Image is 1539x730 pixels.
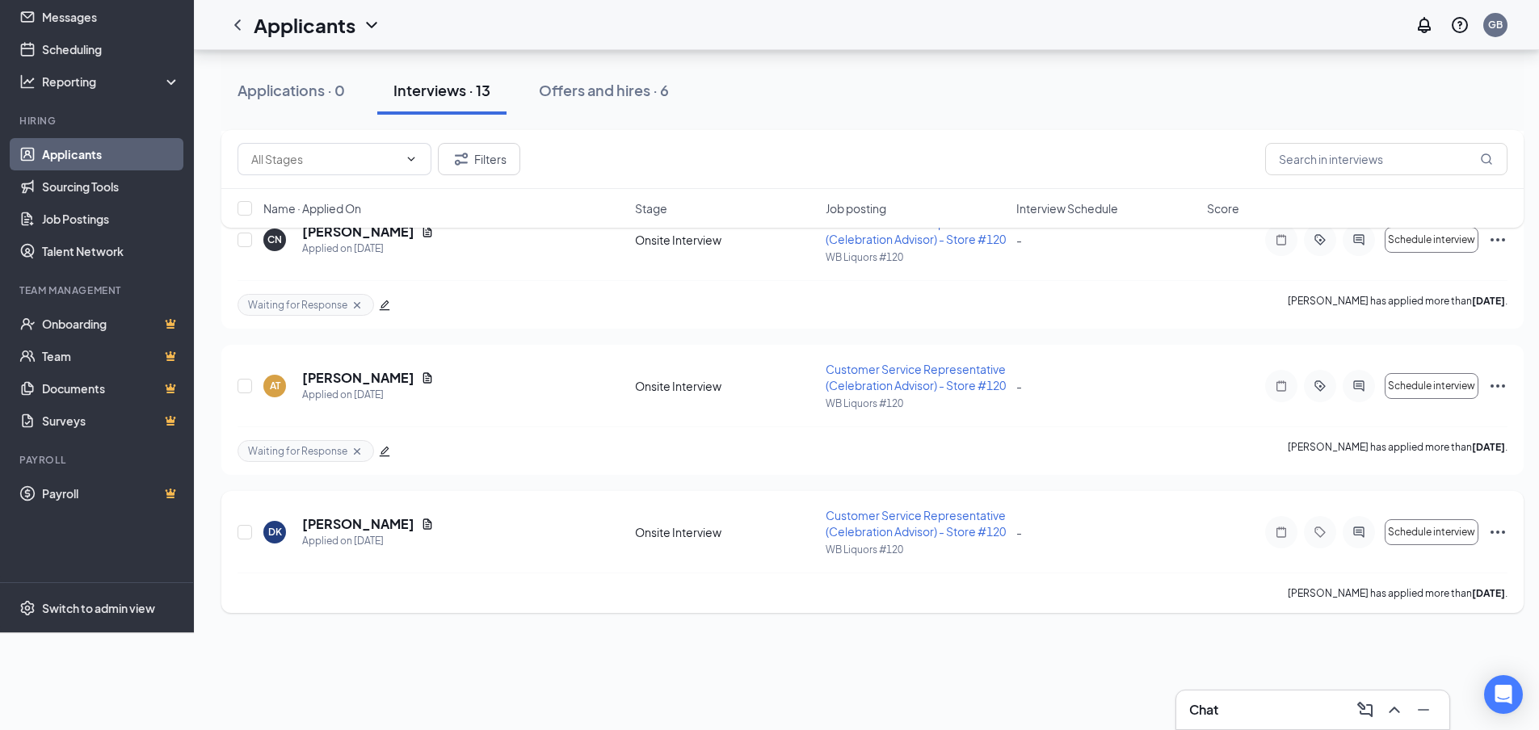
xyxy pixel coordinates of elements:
b: [DATE] [1472,587,1505,599]
a: SurveysCrown [42,405,180,437]
span: - [1016,525,1022,539]
svg: Analysis [19,73,36,90]
b: [DATE] [1472,441,1505,453]
div: Applied on [DATE] [302,241,434,257]
svg: ActiveChat [1349,380,1369,392]
h1: Applicants [254,11,355,39]
h5: [PERSON_NAME] [302,369,414,387]
div: Applied on [DATE] [302,533,434,549]
b: [DATE] [1472,295,1505,307]
button: Minimize [1411,697,1436,723]
svg: ChevronDown [362,15,381,35]
p: [PERSON_NAME] has applied more than . [1288,294,1507,316]
p: WB Liquors #120 [826,396,1007,410]
span: edit [379,300,390,311]
a: Sourcing Tools [42,170,180,203]
svg: ChevronDown [405,153,418,166]
h3: Chat [1189,701,1218,719]
span: - [1016,379,1022,393]
div: Applications · 0 [238,80,345,100]
svg: ChevronLeft [228,15,247,35]
span: edit [379,446,390,457]
button: Filter Filters [438,143,520,175]
div: Interviews · 13 [393,80,490,100]
span: Customer Service Representative (Celebration Advisor) - Store #120 [826,362,1006,392]
svg: ActiveChat [1349,526,1369,539]
a: Job Postings [42,203,180,235]
div: AT [270,379,280,392]
svg: Document [421,371,434,384]
a: PayrollCrown [42,477,180,510]
span: Name · Applied On [263,200,361,216]
a: DocumentsCrown [42,372,180,405]
span: Schedule interview [1388,380,1475,392]
a: Applicants [42,138,180,170]
span: - [1016,233,1022,247]
svg: Filter [452,149,471,169]
input: All Stages [251,150,398,168]
div: Open Intercom Messenger [1484,675,1523,714]
div: Onsite Interview [635,524,816,540]
div: Payroll [19,453,177,467]
span: Customer Service Representative (Celebration Advisor) - Store #120 [826,508,1006,539]
a: Talent Network [42,235,180,267]
div: Reporting [42,73,181,90]
svg: QuestionInfo [1450,15,1470,35]
div: Onsite Interview [635,378,816,394]
p: WB Liquors #120 [826,543,1007,556]
svg: Ellipses [1488,376,1507,396]
svg: ActiveTag [1310,380,1330,392]
p: [PERSON_NAME] has applied more than . [1288,440,1507,462]
h5: [PERSON_NAME] [302,515,414,533]
a: Messages [42,1,180,33]
div: Applied on [DATE] [302,387,434,403]
span: Waiting for Response [248,298,347,312]
div: GB [1488,18,1503,31]
svg: Document [421,518,434,531]
svg: Tag [1310,526,1330,539]
a: Scheduling [42,33,180,65]
button: Schedule interview [1385,373,1478,399]
span: Stage [635,200,667,216]
div: Switch to admin view [42,600,155,616]
span: Waiting for Response [248,444,347,458]
p: WB Liquors #120 [826,250,1007,264]
span: Interview Schedule [1016,200,1118,216]
a: OnboardingCrown [42,308,180,340]
div: Team Management [19,283,177,297]
div: Offers and hires · 6 [539,80,669,100]
svg: Notifications [1415,15,1434,35]
svg: Ellipses [1488,522,1507,542]
svg: Minimize [1414,700,1433,720]
svg: Settings [19,600,36,616]
p: [PERSON_NAME] has applied more than . [1288,586,1507,600]
button: Schedule interview [1385,519,1478,545]
a: TeamCrown [42,340,180,372]
svg: Note [1272,526,1291,539]
div: Hiring [19,114,177,128]
span: Job posting [826,200,886,216]
svg: MagnifyingGlass [1480,153,1493,166]
span: Schedule interview [1388,527,1475,538]
input: Search in interviews [1265,143,1507,175]
div: DK [268,525,282,539]
svg: Cross [351,445,364,458]
svg: Cross [351,299,364,312]
svg: Note [1272,380,1291,392]
span: Score [1207,200,1239,216]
